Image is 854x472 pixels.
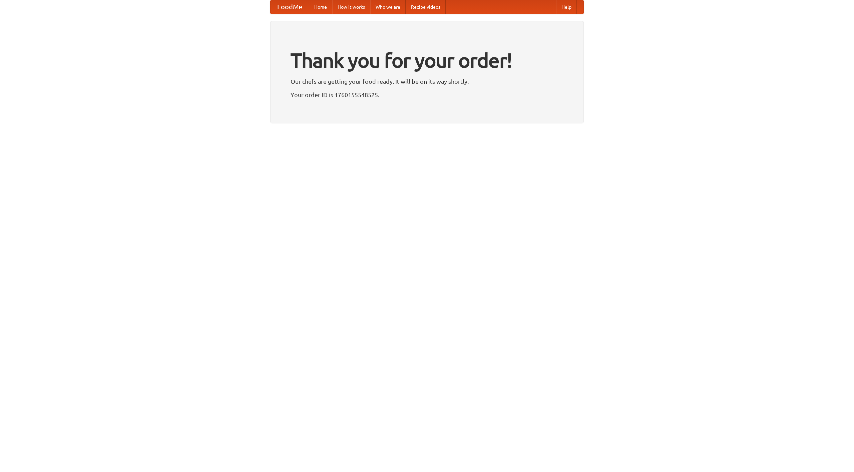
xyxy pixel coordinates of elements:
a: FoodMe [271,0,309,14]
a: Who we are [370,0,406,14]
a: Help [556,0,577,14]
a: How it works [332,0,370,14]
p: Your order ID is 1760155548525. [291,90,563,100]
a: Home [309,0,332,14]
p: Our chefs are getting your food ready. It will be on its way shortly. [291,76,563,86]
h1: Thank you for your order! [291,44,563,76]
a: Recipe videos [406,0,446,14]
